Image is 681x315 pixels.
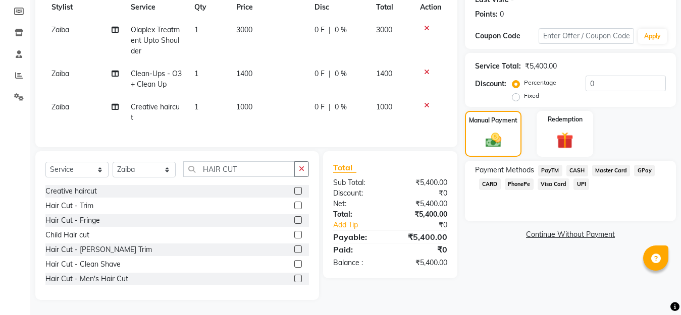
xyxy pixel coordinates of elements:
[131,25,180,55] span: Olaplex Treatment Upto Shoulder
[524,91,539,100] label: Fixed
[329,25,331,35] span: |
[236,25,252,34] span: 3000
[390,177,455,188] div: ₹5,400.00
[475,9,498,20] div: Points:
[525,61,557,72] div: ₹5,400.00
[45,274,128,284] div: Hair Cut - Men's Hair Cut
[376,25,392,34] span: 3000
[183,161,295,177] input: Search or Scan
[329,102,331,112] span: |
[315,102,325,112] span: 0 F
[329,69,331,79] span: |
[326,231,390,243] div: Payable:
[51,102,69,111] span: Zaiba
[45,230,89,240] div: Child Hair cut
[194,69,198,78] span: 1
[236,69,252,78] span: 1400
[469,116,517,125] label: Manual Payment
[390,209,455,220] div: ₹5,400.00
[505,178,534,190] span: PhonePe
[131,102,180,122] span: Creative haircut
[45,244,152,255] div: Hair Cut - [PERSON_NAME] Trim
[634,165,655,176] span: GPay
[390,243,455,256] div: ₹0
[390,199,455,209] div: ₹5,400.00
[326,243,390,256] div: Paid:
[45,215,100,226] div: Hair Cut - Fringe
[573,178,589,190] span: UPI
[592,165,631,176] span: Master Card
[390,231,455,243] div: ₹5,400.00
[548,115,583,124] label: Redemption
[479,178,501,190] span: CARD
[335,25,347,35] span: 0 %
[326,177,390,188] div: Sub Total:
[539,28,634,44] input: Enter Offer / Coupon Code
[524,78,556,87] label: Percentage
[45,201,93,211] div: Hair Cut - Trim
[335,69,347,79] span: 0 %
[51,25,69,34] span: Zaiba
[538,178,570,190] span: Visa Card
[326,199,390,209] div: Net:
[475,31,539,41] div: Coupon Code
[333,162,356,173] span: Total
[51,69,69,78] span: Zaiba
[566,165,588,176] span: CASH
[467,229,674,240] a: Continue Without Payment
[335,102,347,112] span: 0 %
[551,130,579,151] img: _gift.svg
[475,61,521,72] div: Service Total:
[315,25,325,35] span: 0 F
[131,69,182,89] span: Clean-Ups - O3+ Clean Up
[315,69,325,79] span: 0 F
[475,79,506,89] div: Discount:
[326,188,390,199] div: Discount:
[326,220,401,230] a: Add Tip
[45,259,121,270] div: Hair Cut - Clean Shave
[194,102,198,111] span: 1
[326,209,390,220] div: Total:
[376,102,392,111] span: 1000
[481,131,506,149] img: _cash.svg
[194,25,198,34] span: 1
[500,9,504,20] div: 0
[45,186,97,197] div: Creative haircut
[376,69,392,78] span: 1400
[401,220,455,230] div: ₹0
[390,258,455,268] div: ₹5,400.00
[390,188,455,199] div: ₹0
[638,29,667,44] button: Apply
[475,165,534,175] span: Payment Methods
[538,165,562,176] span: PayTM
[326,258,390,268] div: Balance :
[236,102,252,111] span: 1000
